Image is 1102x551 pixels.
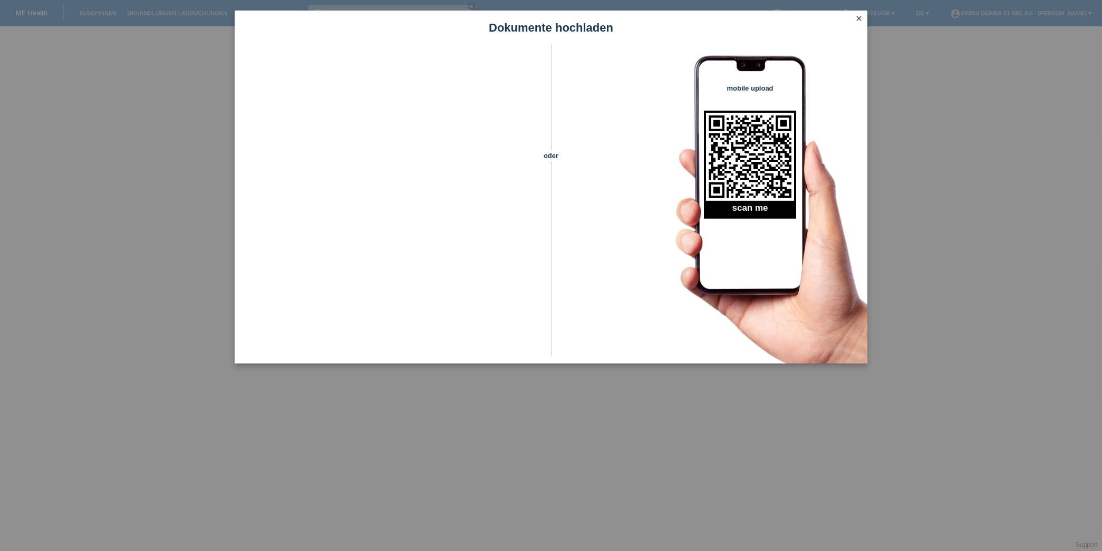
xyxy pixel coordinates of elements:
h2: scan me [704,203,796,219]
h1: Dokumente hochladen [235,21,867,34]
i: close [855,14,863,23]
span: oder [533,150,569,161]
iframe: Upload [250,71,533,334]
h4: mobile upload [704,84,796,92]
a: close [852,13,866,25]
